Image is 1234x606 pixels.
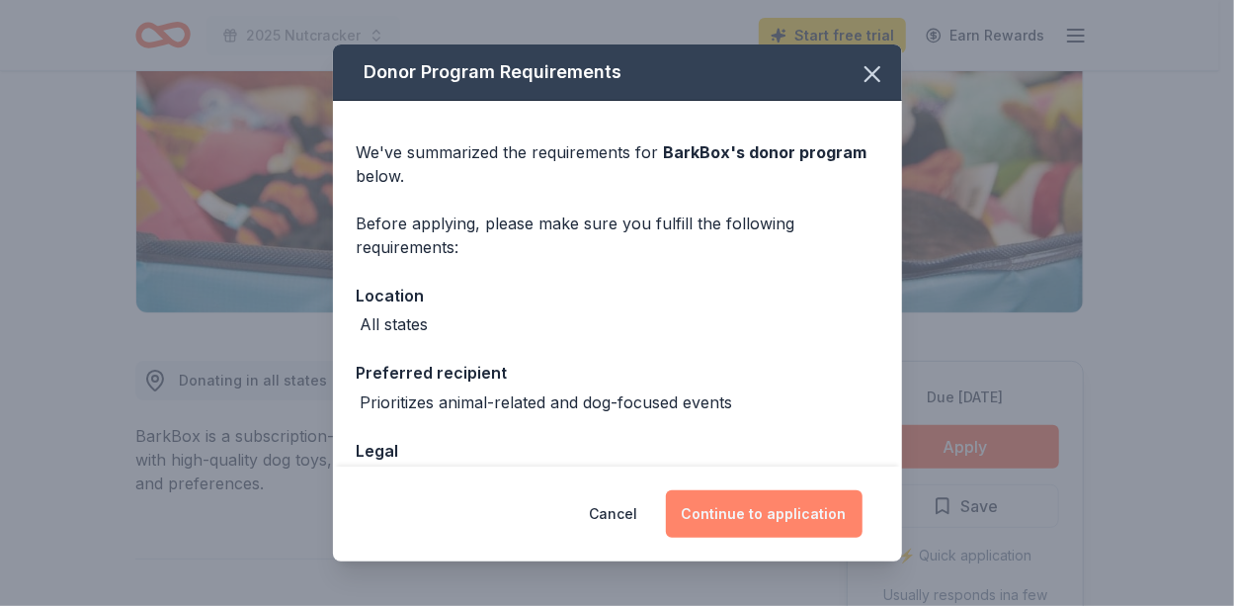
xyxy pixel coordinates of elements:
[666,490,863,538] button: Continue to application
[361,390,733,414] div: Prioritizes animal-related and dog-focused events
[357,360,878,386] div: Preferred recipient
[357,283,878,308] div: Location
[357,212,878,259] div: Before applying, please make sure you fulfill the following requirements:
[357,438,878,464] div: Legal
[590,490,638,538] button: Cancel
[361,312,429,336] div: All states
[357,140,878,188] div: We've summarized the requirements for below.
[333,44,902,101] div: Donor Program Requirements
[664,142,867,162] span: BarkBox 's donor program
